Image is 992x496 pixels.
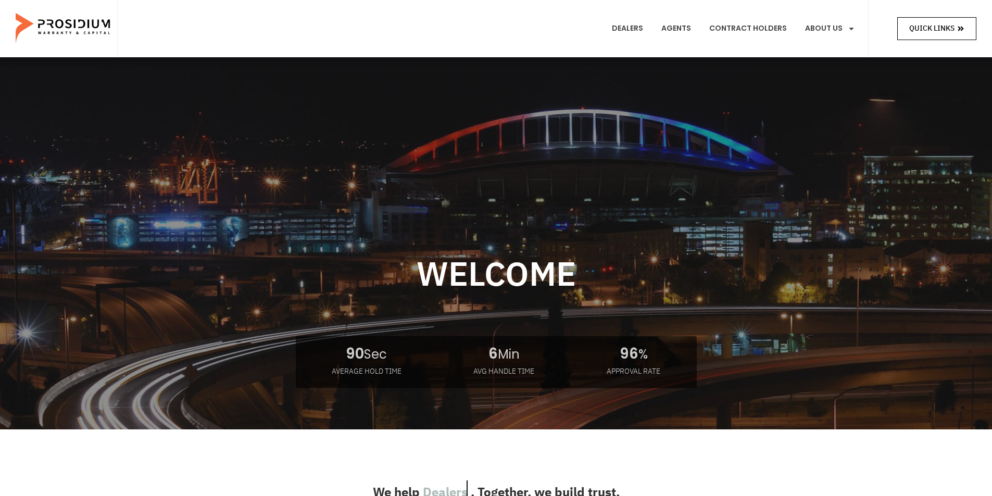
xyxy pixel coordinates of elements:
a: About Us [797,9,863,48]
a: Agents [654,9,699,48]
span: Quick Links [909,22,955,35]
nav: Menu [604,9,863,48]
a: Dealers [604,9,651,48]
a: Quick Links [897,17,976,40]
a: Contract Holders [701,9,795,48]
